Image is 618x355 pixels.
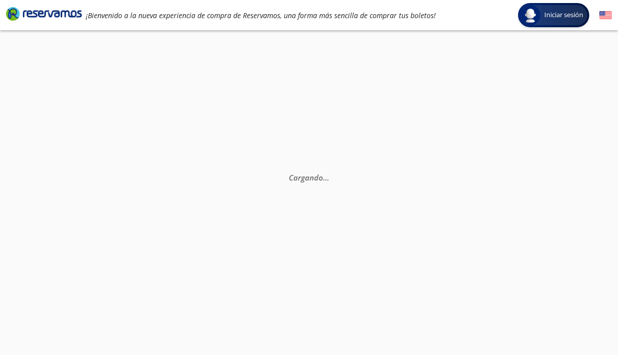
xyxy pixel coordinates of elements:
span: . [323,172,325,183]
em: Cargando [289,172,329,183]
i: Brand Logo [6,6,82,21]
em: ¡Bienvenido a la nueva experiencia de compra de Reservamos, una forma más sencilla de comprar tus... [86,11,436,20]
a: Brand Logo [6,6,82,24]
span: . [325,172,327,183]
span: . [327,172,329,183]
span: Iniciar sesión [540,10,587,20]
button: English [599,9,612,22]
